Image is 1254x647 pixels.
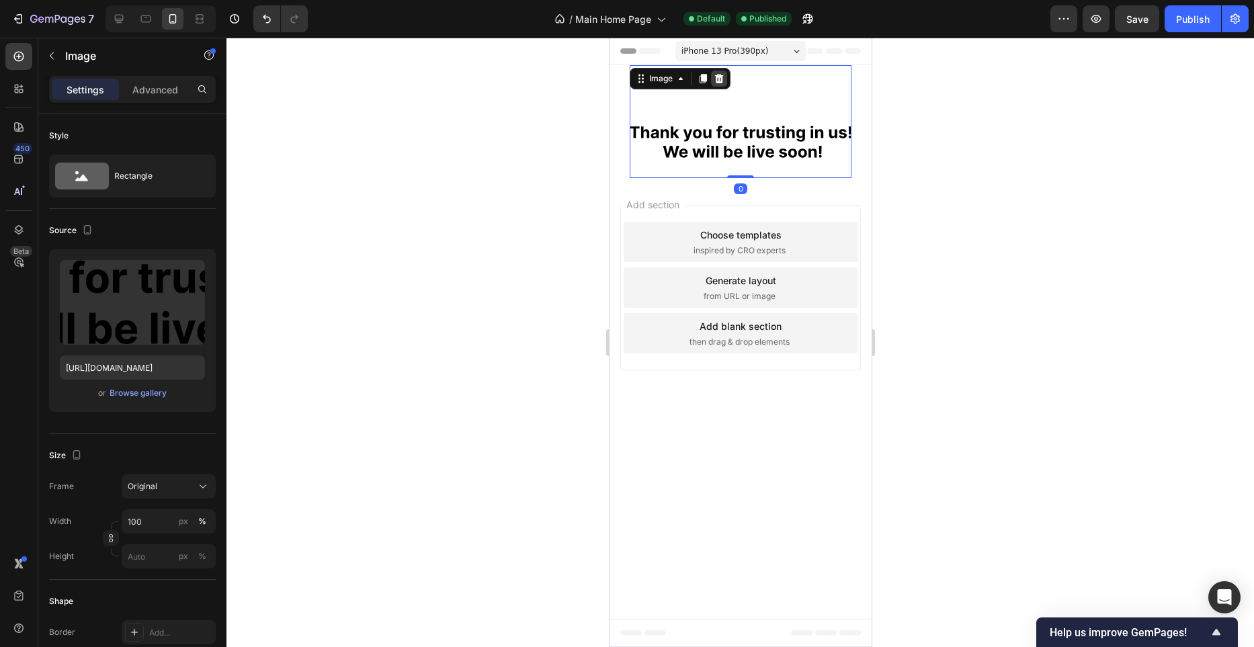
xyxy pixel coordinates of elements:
button: Browse gallery [109,386,167,400]
div: Rectangle [114,161,196,191]
span: Original [128,480,157,492]
span: Main Home Page [575,12,651,26]
div: Browse gallery [110,387,167,399]
span: Save [1126,13,1148,25]
img: preview-image [60,260,205,345]
div: Shape [49,595,73,607]
button: 7 [5,5,100,32]
button: Publish [1165,5,1221,32]
div: Undo/Redo [253,5,308,32]
label: Frame [49,480,74,492]
div: Border [49,626,75,638]
iframe: Design area [610,38,872,647]
input: px% [122,544,216,568]
div: Source [49,222,95,240]
span: / [569,12,573,26]
p: Advanced [132,83,178,97]
div: px [179,550,188,562]
input: px% [122,509,216,533]
div: Size [49,447,85,465]
span: Help us improve GemPages! [1050,626,1208,639]
div: Publish [1176,12,1210,26]
div: % [198,550,206,562]
input: https://example.com/image.jpg [60,355,205,380]
button: % [175,548,192,564]
button: Original [122,474,216,499]
button: Show survey - Help us improve GemPages! [1050,624,1224,640]
div: Beta [10,246,32,257]
label: Width [49,515,71,527]
div: 450 [13,143,32,154]
div: Add... [149,627,212,639]
button: Save [1115,5,1159,32]
label: Height [49,550,74,562]
p: Settings [67,83,104,97]
button: px [194,548,210,564]
button: % [175,513,192,529]
div: % [198,515,206,527]
p: Image [65,48,179,64]
button: px [194,513,210,529]
span: Default [697,13,725,25]
div: Open Intercom Messenger [1208,581,1241,613]
p: 7 [88,11,94,27]
span: or [98,385,106,401]
div: px [179,515,188,527]
div: Style [49,130,69,142]
span: Published [749,13,786,25]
